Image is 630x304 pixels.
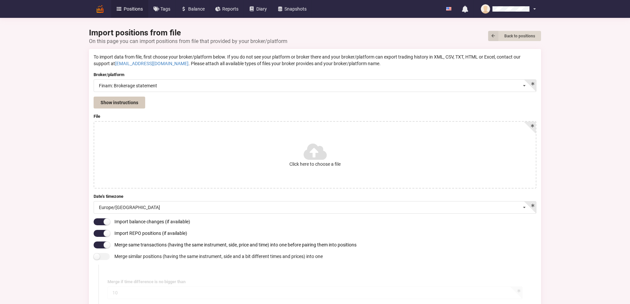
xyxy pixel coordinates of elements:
[256,7,267,11] span: Diary
[94,113,536,120] label: File
[289,161,341,167] span: Click here to choose a file
[89,28,541,44] div: Import positions from file
[89,38,541,44] div: On this page you can import positions from file that provided by your broker/platform
[222,7,238,11] span: Reports
[94,241,357,248] label: Merge same transactions (having the same instrument, side, price and time) into one before pairin...
[99,83,157,88] div: Finam: Brokerage statement
[284,7,307,11] span: Snapshots
[94,193,536,200] label: Date's timezone
[94,230,187,237] label: Import REPO positions (if available)
[124,7,143,11] span: Positions
[94,54,536,67] div: To import data from file, first choose your broker/platform below. If you do not see your platfor...
[488,31,541,41] a: Back to positions
[99,205,160,210] div: Europe/[GEOGRAPHIC_DATA]
[94,218,190,225] label: Import balance changes (if available)
[94,253,323,260] label: Merge similar positions (having the same instrument, side and a bit different times and prices) i...
[94,3,106,15] img: logo-5391b84d95ca78eb0fcbe8eb83ca0fe5.png
[94,71,536,78] label: Broker/platform
[481,4,490,14] img: no_avatar_64x64-c1df70be568ff5ffbc6dc4fa4a63b692.png
[188,7,205,11] span: Balance
[115,61,189,66] a: [EMAIL_ADDRESS][DOMAIN_NAME]
[94,97,145,109] button: Show instructions
[160,7,170,11] span: Tags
